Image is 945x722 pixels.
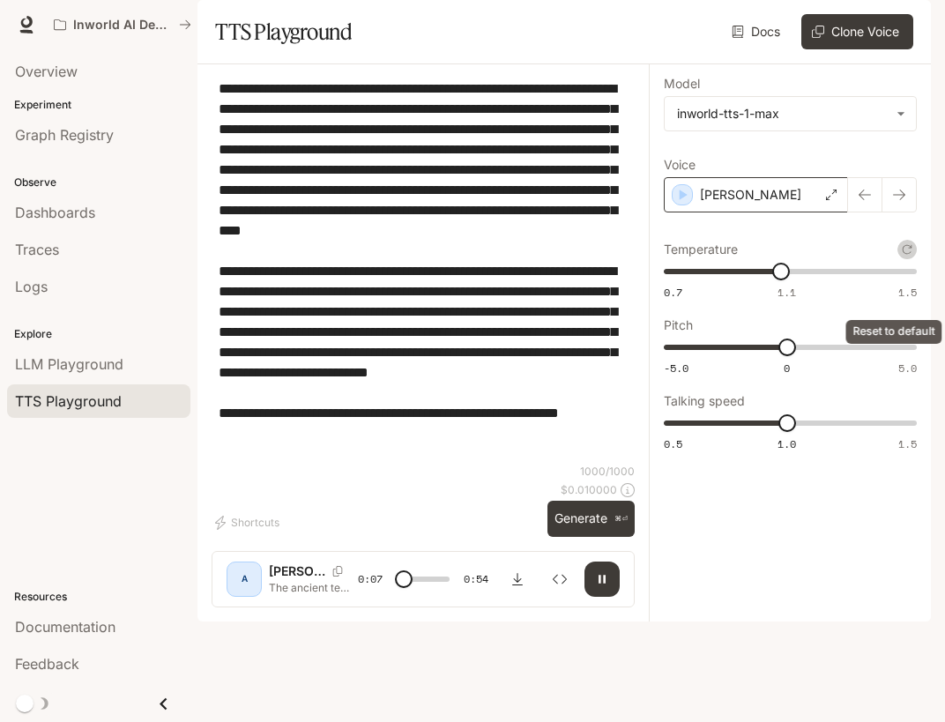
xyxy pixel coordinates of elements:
[269,562,325,580] p: [PERSON_NAME]
[898,361,917,376] span: 5.0
[212,509,286,537] button: Shortcuts
[801,14,913,49] button: Clone Voice
[665,97,916,130] div: inworld-tts-1-max
[778,436,796,451] span: 1.0
[46,7,199,42] button: All workspaces
[846,320,942,344] div: Reset to default
[215,14,352,49] h1: TTS Playground
[580,464,635,479] p: 1000 / 1000
[677,105,888,123] div: inworld-tts-1-max
[898,285,917,300] span: 1.5
[664,319,693,331] p: Pitch
[664,285,682,300] span: 0.7
[898,436,917,451] span: 1.5
[358,570,383,588] span: 0:07
[73,18,172,33] p: Inworld AI Demos
[728,14,787,49] a: Docs
[500,562,535,597] button: Download audio
[700,186,801,204] p: [PERSON_NAME]
[464,570,488,588] span: 0:54
[664,243,738,256] p: Temperature
[614,514,628,525] p: ⌘⏎
[542,562,577,597] button: Inspect
[897,240,917,259] button: Reset to default
[269,580,353,595] p: The ancient text opens with a single word that carries the weight of millennia: "Now." This is no...
[664,78,700,90] p: Model
[325,566,350,577] button: Copy Voice ID
[561,482,617,497] p: $ 0.010000
[784,361,790,376] span: 0
[664,361,688,376] span: -5.0
[230,565,258,593] div: A
[547,501,635,537] button: Generate⌘⏎
[664,436,682,451] span: 0.5
[664,159,696,171] p: Voice
[664,395,745,407] p: Talking speed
